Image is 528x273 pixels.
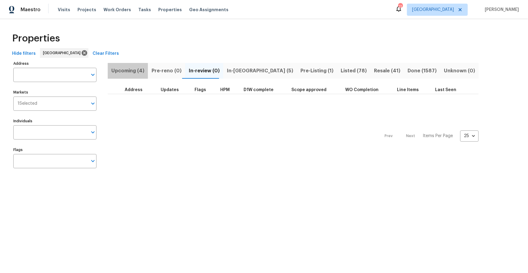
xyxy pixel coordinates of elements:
[244,88,274,92] span: D1W complete
[374,67,400,75] span: Resale (41)
[89,128,97,136] button: Open
[89,157,97,165] button: Open
[482,7,519,13] span: [PERSON_NAME]
[444,67,475,75] span: Unknown (0)
[161,88,179,92] span: Updates
[13,62,97,65] label: Address
[408,67,437,75] span: Done (1587)
[397,88,419,92] span: Line Items
[195,88,206,92] span: Flags
[125,88,143,92] span: Address
[93,50,119,58] span: Clear Filters
[379,98,479,174] nav: Pagination Navigation
[111,67,144,75] span: Upcoming (4)
[18,101,37,106] span: 1 Selected
[90,48,121,59] button: Clear Filters
[13,119,97,123] label: Individuals
[220,88,230,92] span: HPM
[398,4,402,10] div: 11
[89,99,97,108] button: Open
[300,67,333,75] span: Pre-Listing (1)
[103,7,131,13] span: Work Orders
[138,8,151,12] span: Tasks
[10,48,38,59] button: Hide filters
[189,7,228,13] span: Geo Assignments
[43,50,83,56] span: [GEOGRAPHIC_DATA]
[345,88,379,92] span: WO Completion
[13,148,97,152] label: Flags
[227,67,293,75] span: In-[GEOGRAPHIC_DATA] (5)
[423,133,453,139] p: Items Per Page
[58,7,70,13] span: Visits
[89,71,97,79] button: Open
[13,90,97,94] label: Markets
[189,67,220,75] span: In-review (0)
[21,7,41,13] span: Maestro
[460,128,479,144] div: 25
[412,7,454,13] span: [GEOGRAPHIC_DATA]
[40,48,88,58] div: [GEOGRAPHIC_DATA]
[341,67,367,75] span: Listed (78)
[152,67,182,75] span: Pre-reno (0)
[77,7,96,13] span: Projects
[12,50,36,58] span: Hide filters
[12,35,60,41] span: Properties
[435,88,456,92] span: Last Seen
[158,7,182,13] span: Properties
[291,88,326,92] span: Scope approved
